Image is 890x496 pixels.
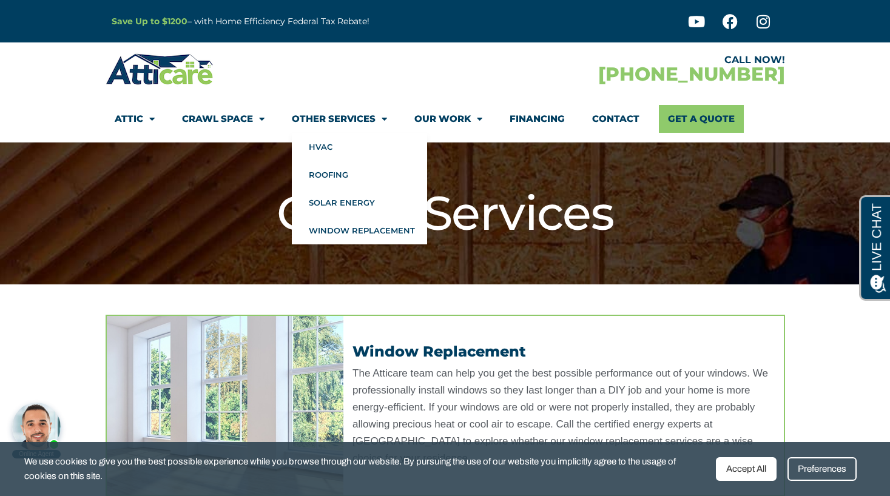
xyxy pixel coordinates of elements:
ul: Other Services [292,133,427,244]
a: Other Services [292,105,387,133]
iframe: Chat Invitation [6,369,200,460]
a: Get A Quote [659,105,744,133]
a: Attic [115,105,155,133]
a: Financing [510,105,565,133]
span: We use cookies to give you the best possible experience while you browse through our website. By ... [24,454,707,484]
div: Preferences [787,457,857,481]
a: Window Replacement [352,343,526,360]
nav: Menu [115,105,776,133]
a: Save Up to $1200 [112,16,187,27]
a: Window Replacement [292,216,427,244]
a: Solar Energy [292,189,427,216]
a: Roofing [292,161,427,189]
a: Contact [592,105,639,133]
span: Opens a chat window [30,10,98,25]
h1: Other Services [112,185,779,242]
div: Accept All [716,457,777,481]
a: Our Work [414,105,482,133]
a: Crawl Space [182,105,265,133]
div: CALL NOW! [445,55,785,65]
span: The Atticare team can help you get the best possible performance out of your windows. We professi... [352,367,768,464]
p: – with Home Efficiency Federal Tax Rebate! [112,15,505,28]
a: HVAC [292,133,427,161]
